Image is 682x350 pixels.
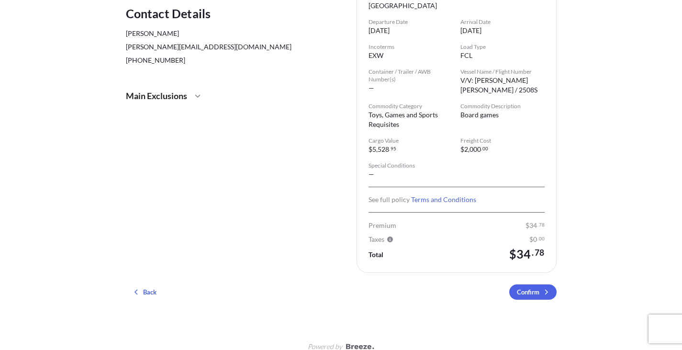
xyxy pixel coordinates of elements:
span: , [376,146,378,153]
p: Confirm [517,287,539,297]
span: Container / Trailer / AWB Number(s) [369,68,453,83]
span: 00 [539,237,545,240]
span: 78 [539,223,545,226]
span: Commodity Category [369,102,453,110]
span: . [537,223,538,226]
span: 0 [533,236,537,243]
span: 34 [529,222,537,229]
span: $ [460,146,464,153]
span: [PHONE_NUMBER] [126,56,291,65]
span: Taxes [369,235,384,244]
span: $ [509,248,516,260]
span: 78 [535,250,544,256]
span: Vessel Name / Flight Number [460,68,545,76]
span: . [481,147,482,150]
span: [PERSON_NAME][EMAIL_ADDRESS][DOMAIN_NAME] [126,42,291,52]
span: Freight Cost [460,137,545,145]
span: [PERSON_NAME] [126,29,291,38]
span: Total [369,250,383,260]
a: Terms and Conditions [411,195,476,203]
span: 5 [372,146,376,153]
span: 528 [378,146,389,153]
span: Special Conditions [369,162,453,169]
button: Back [126,284,164,300]
span: Incoterms [369,43,453,51]
span: Contact Details [126,6,291,21]
span: — [369,169,374,179]
span: 2 [464,146,468,153]
span: . [537,237,538,240]
span: [DATE] [369,26,390,35]
span: Load Type [460,43,545,51]
span: . [389,147,390,150]
span: See full policy [369,195,545,204]
span: Main Exclusions [126,90,187,102]
span: Commodity Description [460,102,545,110]
div: Main Exclusions [126,84,326,107]
span: Premium [369,221,396,230]
button: Confirm [509,284,557,300]
span: Cargo Value [369,137,453,145]
span: — [369,83,374,93]
p: Back [143,287,157,297]
span: [DATE] [460,26,481,35]
span: . [532,250,534,256]
span: Departure Date [369,18,453,26]
span: Board games [460,110,499,120]
span: 000 [470,146,481,153]
span: $ [369,146,372,153]
span: 00 [482,147,488,150]
span: , [468,146,470,153]
span: 34 [516,248,531,260]
span: V/V: [PERSON_NAME] [PERSON_NAME] / 2508S [460,76,545,95]
span: EXW [369,51,383,60]
span: $ [529,236,533,243]
span: Arrival Date [460,18,545,26]
span: $ [525,222,529,229]
span: FCL [460,51,472,60]
span: Toys, Games and Sports Requisites [369,110,453,129]
span: 95 [391,147,396,150]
